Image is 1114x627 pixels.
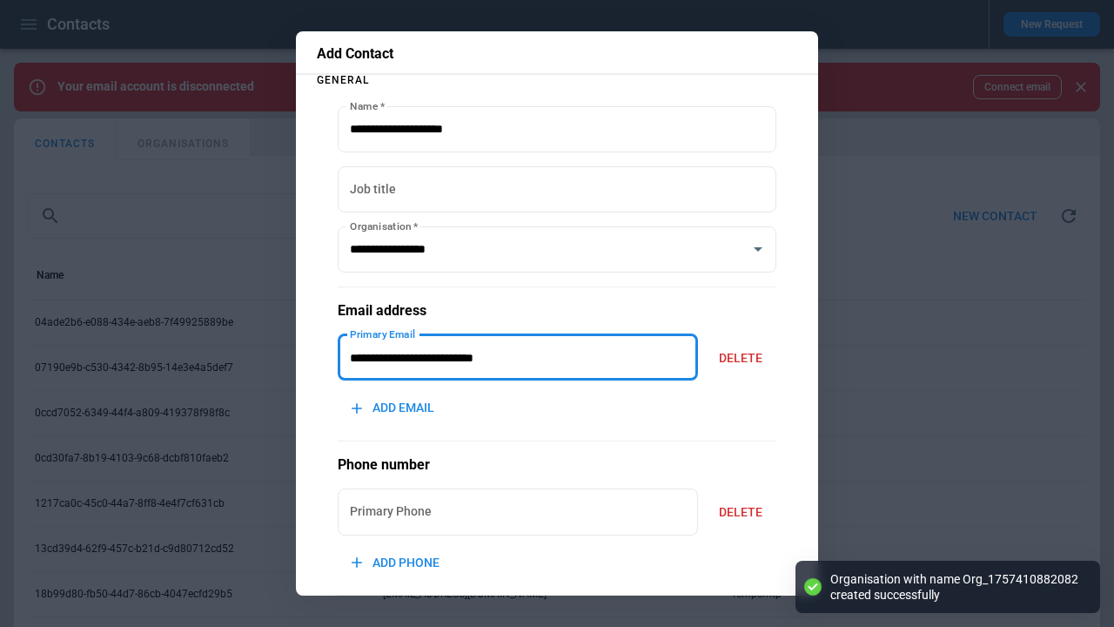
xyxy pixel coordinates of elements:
[350,327,416,341] label: Primary Email
[338,301,776,320] h5: Email address
[338,455,776,475] h5: Phone number
[350,219,418,233] label: Organisation
[317,75,797,85] p: General
[350,98,385,113] label: Name
[705,340,776,377] button: DELETE
[317,45,797,63] p: Add Contact
[338,544,453,582] button: ADD PHONE
[830,571,1083,603] div: Organisation with name Org_1757410882082 created successfully
[338,595,776,622] p: Notes
[338,389,448,427] button: ADD EMAIL
[705,494,776,531] button: DELETE
[746,237,770,261] button: Open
